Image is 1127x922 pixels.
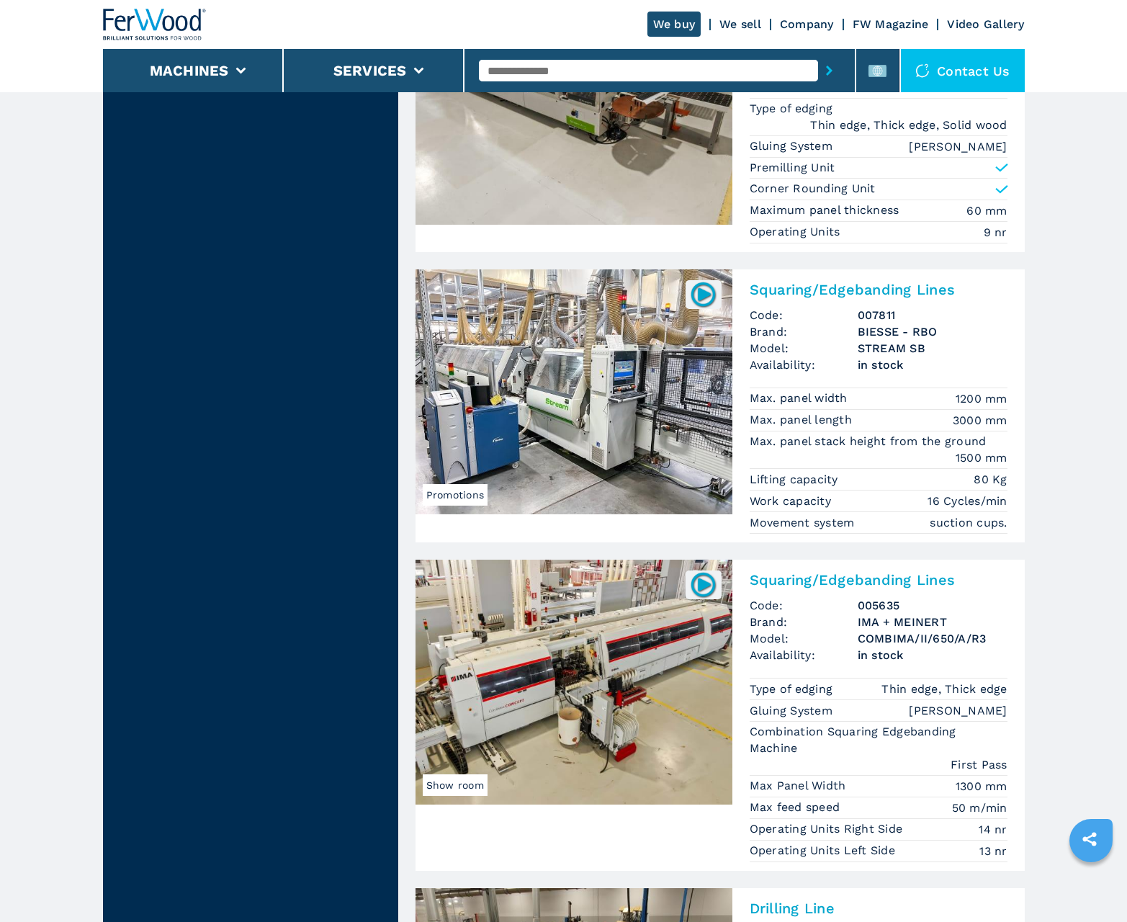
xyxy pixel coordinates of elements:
[953,412,1007,429] em: 3000 mm
[956,449,1007,466] em: 1500 mm
[750,493,835,509] p: Work capacity
[915,63,930,78] img: Contact us
[750,647,858,663] span: Availability:
[423,484,488,506] span: Promotions
[951,756,1007,773] em: First Pass
[780,17,834,31] a: Company
[750,703,837,719] p: Gluing System
[984,224,1007,241] em: 9 nr
[979,821,1007,838] em: 14 nr
[750,724,1007,756] p: Combination Squaring Edgebanding Machine
[858,357,1007,373] span: in stock
[750,138,837,154] p: Gluing System
[750,472,842,488] p: Lifting capacity
[750,412,856,428] p: Max. panel length
[750,340,858,357] span: Model:
[750,597,858,614] span: Code:
[750,630,858,647] span: Model:
[333,62,407,79] button: Services
[818,54,840,87] button: submit-button
[750,614,858,630] span: Brand:
[956,390,1007,407] em: 1200 mm
[858,630,1007,647] h3: COMBIMA/II/650/A/R3
[416,269,1025,542] a: Squaring/Edgebanding Lines BIESSE - RBO STREAM SBPromotions007811Squaring/Edgebanding LinesCode:0...
[750,323,858,340] span: Brand:
[103,9,207,40] img: Ferwood
[750,843,899,859] p: Operating Units Left Side
[858,614,1007,630] h3: IMA + MEINERT
[928,493,1007,509] em: 16 Cycles/min
[1072,821,1108,857] a: sharethis
[750,778,850,794] p: Max Panel Width
[930,514,1007,531] em: suction cups.
[647,12,701,37] a: We buy
[947,17,1024,31] a: Video Gallery
[750,681,837,697] p: Type of edging
[858,323,1007,340] h3: BIESSE - RBO
[909,138,1007,155] em: [PERSON_NAME]
[416,560,732,805] img: Squaring/Edgebanding Lines IMA + MEINERT COMBIMA/II/650/A/R3
[901,49,1025,92] div: Contact us
[750,181,876,197] p: Corner Rounding Unit
[750,571,1007,588] h2: Squaring/Edgebanding Lines
[858,597,1007,614] h3: 005635
[750,357,858,373] span: Availability:
[416,269,732,514] img: Squaring/Edgebanding Lines BIESSE - RBO STREAM SB
[750,224,844,240] p: Operating Units
[966,202,1007,219] em: 60 mm
[956,778,1007,795] em: 1300 mm
[979,843,1007,859] em: 13 nr
[858,647,1007,663] span: in stock
[952,800,1007,816] em: 50 m/min
[750,390,851,406] p: Max. panel width
[909,702,1007,719] em: [PERSON_NAME]
[750,515,858,531] p: Movement system
[858,340,1007,357] h3: STREAM SB
[750,160,835,176] p: Premilling Unit
[750,281,1007,298] h2: Squaring/Edgebanding Lines
[974,471,1007,488] em: 80 Kg
[853,17,929,31] a: FW Magazine
[750,900,1007,917] h2: Drilling Line
[750,821,907,837] p: Operating Units Right Side
[689,280,717,308] img: 007811
[750,202,903,218] p: Maximum panel thickness
[423,774,488,796] span: Show room
[750,434,990,449] p: Max. panel stack height from the ground
[858,307,1007,323] h3: 007811
[750,307,858,323] span: Code:
[689,570,717,599] img: 005635
[881,681,1007,697] em: Thin edge, Thick edge
[750,101,837,117] p: Type of edging
[750,800,844,815] p: Max feed speed
[1066,857,1116,911] iframe: Chat
[810,117,1007,133] em: Thin edge, Thick edge, Solid wood
[416,560,1025,871] a: Squaring/Edgebanding Lines IMA + MEINERT COMBIMA/II/650/A/R3Show room005635Squaring/Edgebanding L...
[719,17,761,31] a: We sell
[150,62,229,79] button: Machines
